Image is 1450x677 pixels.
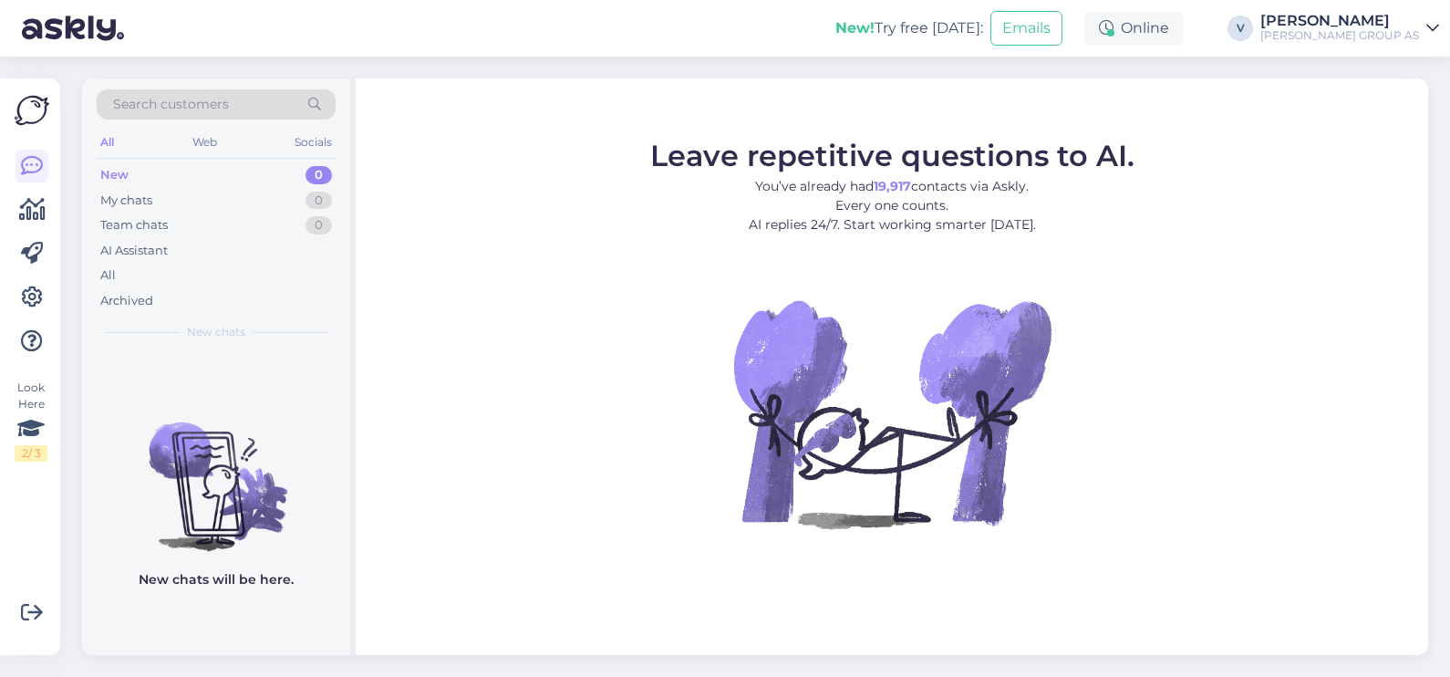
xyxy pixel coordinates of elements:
div: All [100,266,116,285]
span: New chats [187,324,245,340]
div: [PERSON_NAME] [1260,14,1419,28]
div: My chats [100,192,152,210]
div: Online [1084,12,1184,45]
div: Try free [DATE]: [835,17,983,39]
div: Archived [100,292,153,310]
span: Leave repetitive questions to AI. [650,138,1134,173]
p: You’ve already had contacts via Askly. Every one counts. AI replies 24/7. Start working smarter [... [650,177,1134,234]
div: 2 / 3 [15,445,47,462]
div: AI Assistant [100,242,168,260]
div: [PERSON_NAME] GROUP AS [1260,28,1419,43]
b: New! [835,19,875,36]
div: Look Here [15,380,47,462]
img: No Chat active [728,249,1056,578]
button: Emails [990,11,1062,46]
b: 19,917 [874,178,911,194]
div: Socials [291,130,336,154]
div: Web [189,130,221,154]
div: 0 [306,166,332,184]
span: Search customers [113,95,229,114]
div: 0 [306,192,332,210]
div: 0 [306,216,332,234]
div: Team chats [100,216,168,234]
img: Askly Logo [15,93,49,128]
div: All [97,130,118,154]
a: [PERSON_NAME][PERSON_NAME] GROUP AS [1260,14,1439,43]
p: New chats will be here. [139,570,294,589]
img: No chats [82,390,350,554]
div: New [100,166,129,184]
div: V [1227,16,1253,41]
